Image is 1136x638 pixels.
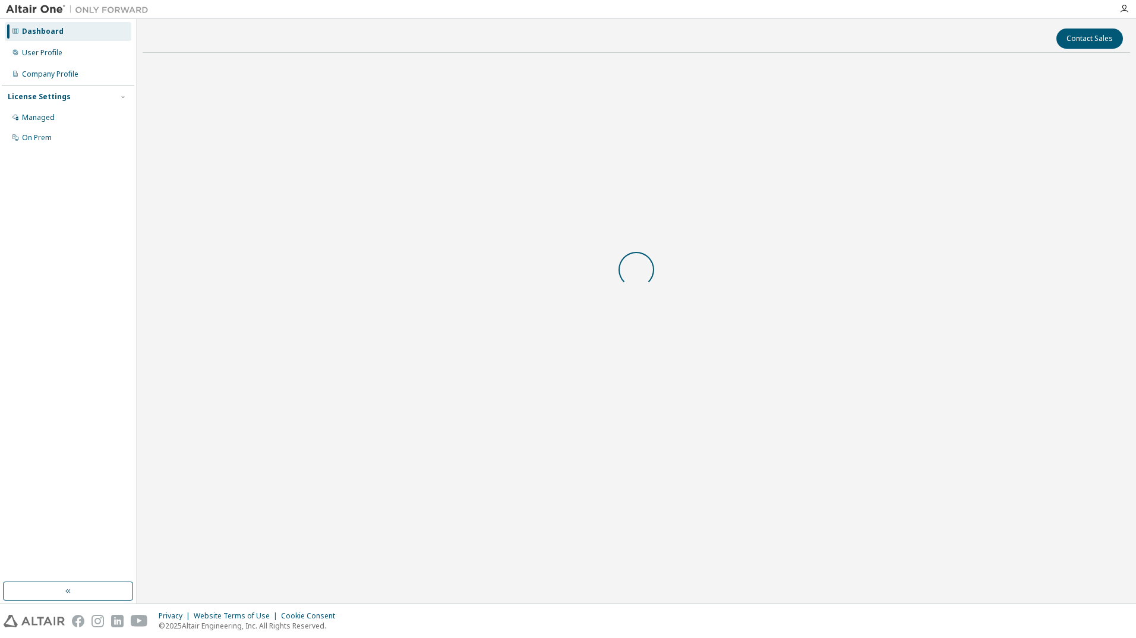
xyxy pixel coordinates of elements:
div: On Prem [22,133,52,143]
img: altair_logo.svg [4,615,65,627]
img: Altair One [6,4,154,15]
p: © 2025 Altair Engineering, Inc. All Rights Reserved. [159,621,342,631]
img: youtube.svg [131,615,148,627]
img: linkedin.svg [111,615,124,627]
div: Dashboard [22,27,64,36]
div: Cookie Consent [281,611,342,621]
div: User Profile [22,48,62,58]
div: License Settings [8,92,71,102]
div: Privacy [159,611,194,621]
div: Company Profile [22,70,78,79]
button: Contact Sales [1056,29,1123,49]
div: Managed [22,113,55,122]
img: facebook.svg [72,615,84,627]
img: instagram.svg [91,615,104,627]
div: Website Terms of Use [194,611,281,621]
